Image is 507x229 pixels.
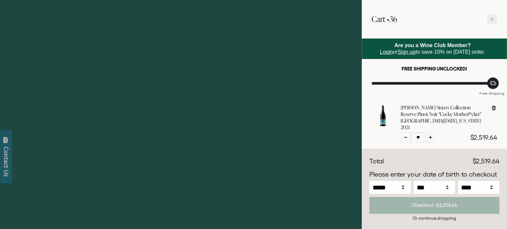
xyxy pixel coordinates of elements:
div: Or continue shopping [369,215,499,221]
div: Total [369,157,384,166]
span: $2,519.64 [473,157,499,165]
h2: Cart • [372,10,397,28]
span: 36 [389,14,397,24]
a: McBride Sisters Collection Reserve Pinot Noir [372,121,394,128]
div: Free Shipping [477,85,507,96]
strong: Are you a Wine Club Member? [394,43,471,48]
p: Please enter your date of birth to checkout [369,170,499,180]
a: Login [380,49,393,55]
a: [PERSON_NAME] Sisters Collection Reserve Pinot Noir "Cocky Motherf*cker" [GEOGRAPHIC_DATA][DATE],... [401,104,486,131]
a: Sign up [398,49,416,55]
span: or to save 10% on [DATE] order. [380,43,485,55]
span: $2,519.64 [470,134,497,141]
strong: FREE SHIPPING UNCLOCKED! [402,66,467,72]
